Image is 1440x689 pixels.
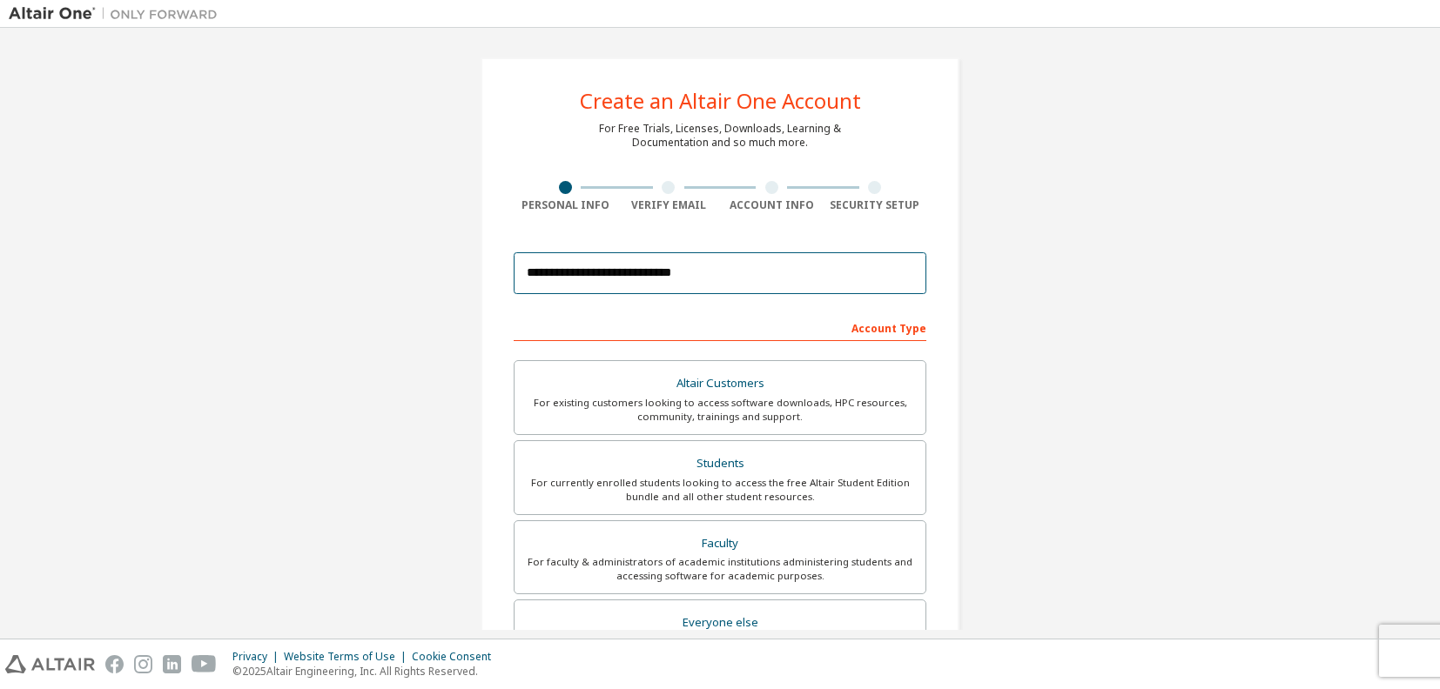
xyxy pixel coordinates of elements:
div: Cookie Consent [412,650,501,664]
img: facebook.svg [105,655,124,673]
img: instagram.svg [134,655,152,673]
div: For currently enrolled students looking to access the free Altair Student Edition bundle and all ... [525,476,915,504]
img: linkedin.svg [163,655,181,673]
div: Students [525,452,915,476]
p: © 2025 Altair Engineering, Inc. All Rights Reserved. [232,664,501,679]
img: altair_logo.svg [5,655,95,673]
div: Account Info [720,198,824,212]
div: Personal Info [514,198,617,212]
div: For existing customers looking to access software downloads, HPC resources, community, trainings ... [525,396,915,424]
div: Altair Customers [525,371,915,396]
img: youtube.svg [192,655,217,673]
div: Faculty [525,532,915,556]
div: For Free Trials, Licenses, Downloads, Learning & Documentation and so much more. [599,122,841,150]
div: Website Terms of Use [284,650,412,664]
div: Verify Email [617,198,721,212]
div: Privacy [232,650,284,664]
div: Security Setup [824,198,927,212]
div: For faculty & administrators of academic institutions administering students and accessing softwa... [525,555,915,583]
div: Create an Altair One Account [580,90,861,111]
img: Altair One [9,5,226,23]
div: Account Type [514,313,926,341]
div: Everyone else [525,611,915,635]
